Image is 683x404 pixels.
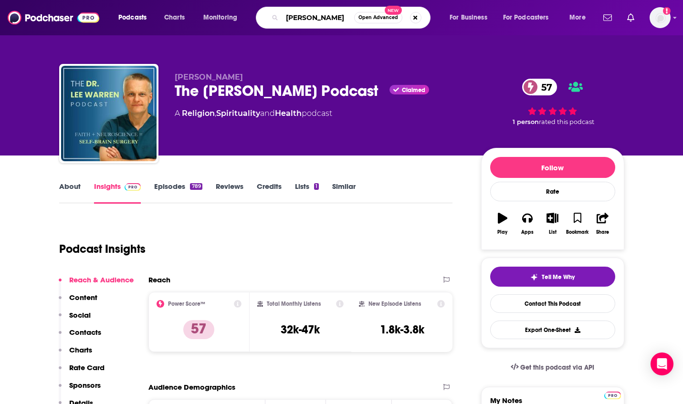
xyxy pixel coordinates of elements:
[497,10,563,25] button: open menu
[539,118,594,125] span: rated this podcast
[275,109,302,118] a: Health
[604,392,621,399] img: Podchaser Pro
[540,207,565,241] button: List
[599,10,616,26] a: Show notifications dropdown
[197,10,250,25] button: open menu
[566,229,588,235] div: Bookmark
[183,320,214,339] p: 57
[503,11,549,24] span: For Podcasters
[69,293,97,302] p: Content
[59,363,105,381] button: Rate Card
[282,10,354,25] input: Search podcasts, credits, & more...
[69,381,101,390] p: Sponsors
[148,275,170,284] h2: Reach
[490,157,615,178] button: Follow
[358,15,398,20] span: Open Advanced
[650,7,671,28] span: Logged in as shcarlos
[59,345,92,363] button: Charts
[354,12,402,23] button: Open AdvancedNew
[590,207,615,241] button: Share
[8,9,99,27] img: Podchaser - Follow, Share and Rate Podcasts
[520,363,594,372] span: Get this podcast via API
[94,182,141,204] a: InsightsPodchaser Pro
[490,207,515,241] button: Play
[260,109,275,118] span: and
[497,229,507,235] div: Play
[530,273,538,281] img: tell me why sparkle
[481,73,624,132] div: 57 1 personrated this podcast
[596,229,609,235] div: Share
[650,7,671,28] img: User Profile
[380,322,424,337] h3: 1.8k-3.8k
[216,182,243,204] a: Reviews
[182,109,215,118] a: Religion
[623,10,638,26] a: Show notifications dropdown
[281,322,320,337] h3: 32k-47k
[490,267,615,287] button: tell me why sparkleTell Me Why
[490,294,615,313] a: Contact This Podcast
[59,293,97,311] button: Content
[59,328,101,345] button: Contacts
[402,88,425,93] span: Claimed
[503,356,602,379] a: Get this podcast via API
[215,109,216,118] span: ,
[521,229,534,235] div: Apps
[265,7,440,29] div: Search podcasts, credits, & more...
[604,390,621,399] a: Pro website
[69,311,91,320] p: Social
[69,275,134,284] p: Reach & Audience
[69,363,105,372] p: Rate Card
[257,182,282,204] a: Credits
[368,300,421,307] h2: New Episode Listens
[490,321,615,339] button: Export One-Sheet
[332,182,356,204] a: Similar
[490,182,615,201] div: Rate
[112,10,159,25] button: open menu
[267,300,321,307] h2: Total Monthly Listens
[168,300,205,307] h2: Power Score™
[148,383,235,392] h2: Audience Demographics
[59,242,146,256] h1: Podcast Insights
[314,183,319,190] div: 1
[565,207,590,241] button: Bookmark
[61,66,157,161] img: The Dr. Lee Warren Podcast
[650,7,671,28] button: Show profile menu
[190,183,202,190] div: 789
[175,108,332,119] div: A podcast
[651,352,673,375] div: Open Intercom Messenger
[59,275,134,293] button: Reach & Audience
[532,79,557,95] span: 57
[59,182,81,204] a: About
[158,10,190,25] a: Charts
[443,10,499,25] button: open menu
[69,328,101,337] p: Contacts
[154,182,202,204] a: Episodes789
[513,118,539,125] span: 1 person
[203,11,237,24] span: Monitoring
[164,11,185,24] span: Charts
[216,109,260,118] a: Spirituality
[563,10,598,25] button: open menu
[125,183,141,191] img: Podchaser Pro
[175,73,243,82] span: [PERSON_NAME]
[569,11,586,24] span: More
[295,182,319,204] a: Lists1
[542,273,575,281] span: Tell Me Why
[515,207,540,241] button: Apps
[118,11,147,24] span: Podcasts
[663,7,671,15] svg: Add a profile image
[385,6,402,15] span: New
[69,345,92,354] p: Charts
[522,79,557,95] a: 57
[59,381,101,398] button: Sponsors
[549,229,557,235] div: List
[450,11,487,24] span: For Business
[59,311,91,328] button: Social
